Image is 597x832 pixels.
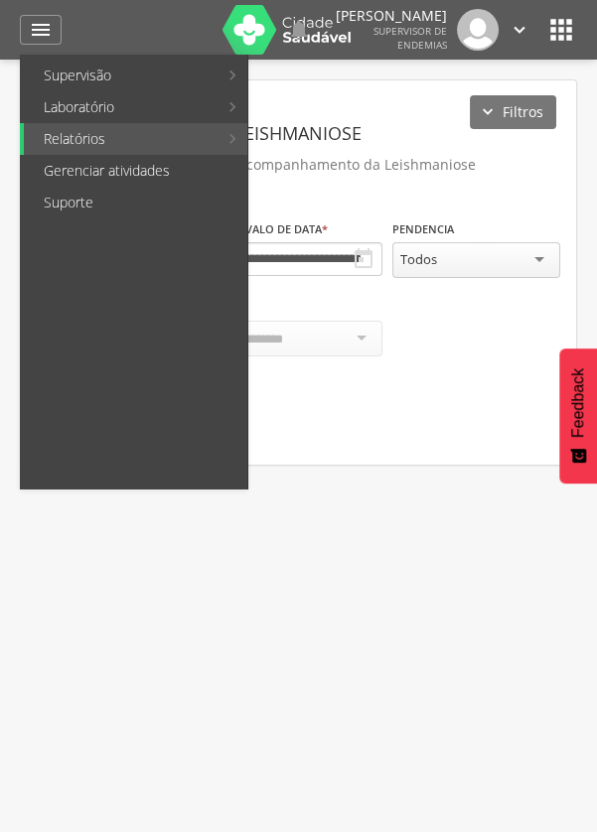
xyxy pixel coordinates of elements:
a: Suporte [24,187,247,218]
span: Feedback [569,368,587,438]
a: Relatórios [24,123,218,155]
a: Laboratório [24,91,218,123]
button: Feedback - Mostrar pesquisa [559,348,597,484]
a: Supervisão [24,60,218,91]
a: Gerenciar atividades [24,155,247,187]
